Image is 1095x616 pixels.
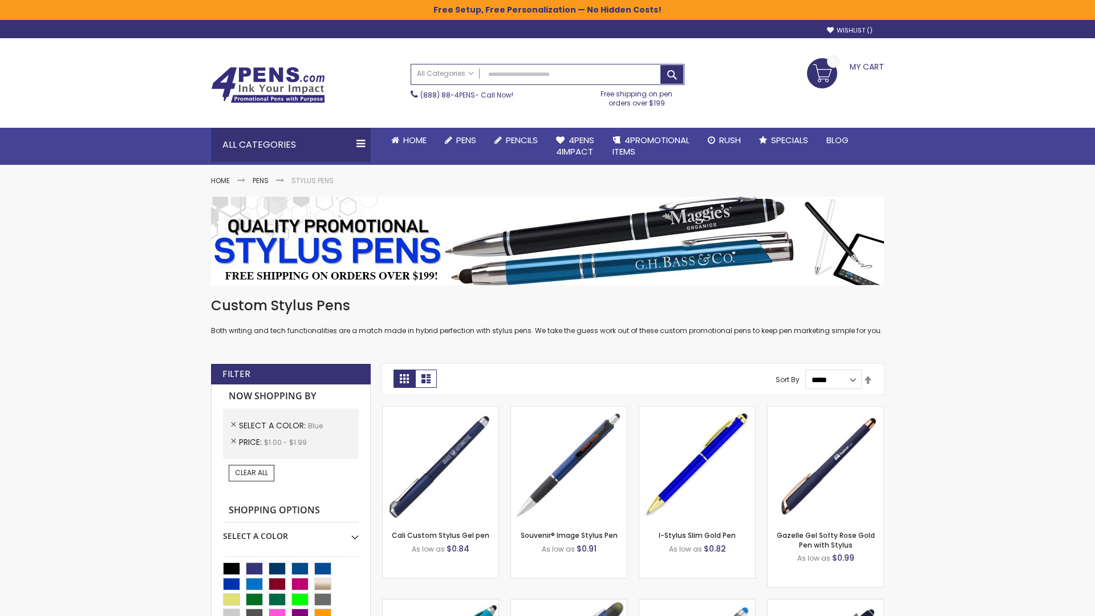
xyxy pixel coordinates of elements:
[211,197,884,285] img: Stylus Pens
[768,599,883,609] a: Custom Soft Touch® Metal Pens with Stylus-Blue
[511,599,627,609] a: Souvenir® Jalan Highlighter Stylus Pen Combo-Blue
[556,134,594,157] span: 4Pens 4impact
[383,407,498,522] img: Cali Custom Stylus Gel pen-Blue
[239,436,264,448] span: Price
[577,543,597,554] span: $0.91
[613,134,690,157] span: 4PROMOTIONAL ITEMS
[797,553,830,563] span: As low as
[222,368,250,380] strong: Filter
[827,26,873,35] a: Wishlist
[659,530,736,540] a: I-Stylus Slim Gold Pen
[704,543,726,554] span: $0.82
[382,128,436,153] a: Home
[383,406,498,416] a: Cali Custom Stylus Gel pen-Blue
[436,128,485,153] a: Pens
[211,297,884,315] h1: Custom Stylus Pens
[826,134,849,146] span: Blog
[229,465,274,481] a: Clear All
[639,407,755,522] img: I-Stylus Slim Gold-Blue
[411,64,480,83] a: All Categories
[521,530,618,540] a: Souvenir® Image Stylus Pen
[211,67,325,103] img: 4Pens Custom Pens and Promotional Products
[456,134,476,146] span: Pens
[223,384,359,408] strong: Now Shopping by
[417,69,474,78] span: All Categories
[639,599,755,609] a: Islander Softy Gel with Stylus - ColorJet Imprint-Blue
[447,543,469,554] span: $0.84
[511,406,627,416] a: Souvenir® Image Stylus Pen-Blue
[223,499,359,523] strong: Shopping Options
[211,176,230,185] a: Home
[603,128,699,165] a: 4PROMOTIONALITEMS
[392,530,489,540] a: Cali Custom Stylus Gel pen
[768,406,883,416] a: Gazelle Gel Softy Rose Gold Pen with Stylus-Blue
[719,134,741,146] span: Rush
[776,375,800,384] label: Sort By
[768,407,883,522] img: Gazelle Gel Softy Rose Gold Pen with Stylus-Blue
[223,522,359,542] div: Select A Color
[699,128,750,153] a: Rush
[394,370,415,388] strong: Grid
[750,128,817,153] a: Specials
[817,128,858,153] a: Blog
[403,134,427,146] span: Home
[639,406,755,416] a: I-Stylus Slim Gold-Blue
[211,297,884,336] div: Both writing and tech functionalities are a match made in hybrid perfection with stylus pens. We ...
[485,128,547,153] a: Pencils
[291,176,334,185] strong: Stylus Pens
[832,552,854,564] span: $0.99
[308,421,323,431] span: Blue
[771,134,808,146] span: Specials
[264,437,307,447] span: $1.00 - $1.99
[211,128,371,162] div: All Categories
[669,544,702,554] span: As low as
[547,128,603,165] a: 4Pens4impact
[420,90,513,100] span: - Call Now!
[542,544,575,554] span: As low as
[506,134,538,146] span: Pencils
[239,420,308,431] span: Select A Color
[412,544,445,554] span: As low as
[235,468,268,477] span: Clear All
[383,599,498,609] a: Neon Stylus Highlighter-Pen Combo-Blue
[777,530,875,549] a: Gazelle Gel Softy Rose Gold Pen with Stylus
[420,90,475,100] a: (888) 88-4PENS
[589,85,685,108] div: Free shipping on pen orders over $199
[511,407,627,522] img: Souvenir® Image Stylus Pen-Blue
[253,176,269,185] a: Pens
